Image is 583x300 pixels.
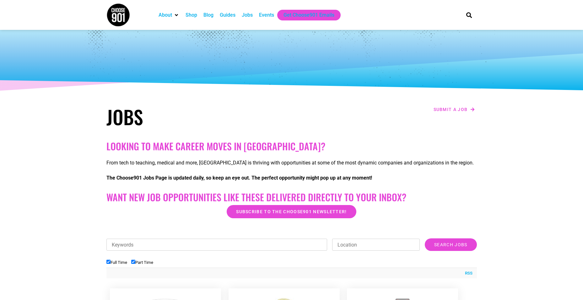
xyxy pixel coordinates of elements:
[106,260,127,265] label: Full Time
[203,11,213,19] a: Blog
[432,105,477,114] a: Submit a job
[106,192,477,203] h2: Want New Job Opportunities like these Delivered Directly to your Inbox?
[464,10,474,20] div: Search
[106,260,111,264] input: Full Time
[220,11,235,19] a: Guides
[106,159,477,167] p: From tech to teaching, medical and more, [GEOGRAPHIC_DATA] is thriving with opportunities at some...
[159,11,172,19] a: About
[259,11,274,19] a: Events
[106,141,477,152] h2: Looking to make career moves in [GEOGRAPHIC_DATA]?
[227,205,356,218] a: Subscribe to the Choose901 newsletter!
[186,11,197,19] a: Shop
[106,239,327,251] input: Keywords
[462,270,472,276] a: RSS
[236,209,347,214] span: Subscribe to the Choose901 newsletter!
[434,107,468,112] span: Submit a job
[131,260,153,265] label: Part Time
[155,10,182,20] div: About
[106,175,372,181] strong: The Choose901 Jobs Page is updated daily, so keep an eye out. The perfect opportunity might pop u...
[155,10,456,20] nav: Main nav
[106,105,289,128] h1: Jobs
[131,260,135,264] input: Part Time
[425,238,477,251] input: Search Jobs
[283,11,334,19] a: Get Choose901 Emails
[332,239,420,251] input: Location
[242,11,253,19] a: Jobs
